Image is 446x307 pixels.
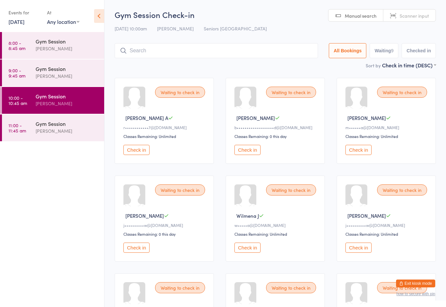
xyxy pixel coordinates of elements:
[345,145,372,155] button: Check in
[377,87,427,98] div: Waiting to check in
[36,45,99,52] div: [PERSON_NAME]
[234,133,318,139] div: Classes Remaining: 0 this day
[377,282,427,293] div: Waiting to check in
[36,100,99,107] div: [PERSON_NAME]
[2,60,104,86] a: 9:00 -9:45 amGym Session[PERSON_NAME]
[123,243,150,253] button: Check in
[345,125,429,130] div: m••••••a@[DOMAIN_NAME]
[234,222,318,228] div: w•••••a@[DOMAIN_NAME]
[234,145,261,155] button: Check in
[36,93,99,100] div: Gym Session
[345,12,376,19] span: Manual search
[8,123,26,133] time: 11:00 - 11:45 am
[123,125,207,130] div: r••••••••••••7@[DOMAIN_NAME]
[2,87,104,114] a: 10:00 -10:45 amGym Session[PERSON_NAME]
[236,114,275,121] span: [PERSON_NAME]
[125,114,168,121] span: [PERSON_NAME] A
[347,114,386,121] span: [PERSON_NAME]
[329,43,367,58] button: All Bookings
[204,25,267,32] span: Seniors [GEOGRAPHIC_DATA]
[266,282,316,293] div: Waiting to check in
[155,282,205,293] div: Waiting to check in
[345,231,429,237] div: Classes Remaining: Unlimited
[236,212,259,219] span: Wilmena J
[347,212,386,219] span: [PERSON_NAME]
[125,212,164,219] span: [PERSON_NAME]
[115,9,436,20] h2: Gym Session Check-in
[370,43,398,58] button: Waiting9
[8,18,24,25] a: [DATE]
[123,133,207,139] div: Classes Remaining: Unlimited
[8,7,40,18] div: Events for
[115,25,147,32] span: [DATE] 10:00am
[115,43,318,58] input: Search
[157,25,194,32] span: [PERSON_NAME]
[234,125,318,130] div: b•••••••••••••••••••d@[DOMAIN_NAME]
[47,18,79,25] div: Any location
[155,87,205,98] div: Waiting to check in
[123,222,207,228] div: j••••••••••w@[DOMAIN_NAME]
[36,38,99,45] div: Gym Session
[382,61,436,69] div: Check in time (DESC)
[123,145,150,155] button: Check in
[234,231,318,237] div: Classes Remaining: Unlimited
[36,65,99,72] div: Gym Session
[266,87,316,98] div: Waiting to check in
[8,95,27,106] time: 10:00 - 10:45 am
[2,114,104,141] a: 11:00 -11:45 amGym Session[PERSON_NAME]
[345,243,372,253] button: Check in
[36,72,99,80] div: [PERSON_NAME]
[47,7,79,18] div: At
[391,48,394,53] div: 9
[377,184,427,196] div: Waiting to check in
[36,120,99,127] div: Gym Session
[402,43,436,58] button: Checked in
[396,280,435,287] button: Exit kiosk mode
[366,62,381,69] label: Sort by
[8,68,25,78] time: 9:00 - 9:45 am
[123,231,207,237] div: Classes Remaining: 0 this day
[396,292,435,296] button: how to secure with pin
[8,40,25,51] time: 8:00 - 8:45 am
[155,184,205,196] div: Waiting to check in
[345,222,429,228] div: j••••••••••w@[DOMAIN_NAME]
[345,133,429,139] div: Classes Remaining: Unlimited
[36,127,99,135] div: [PERSON_NAME]
[234,243,261,253] button: Check in
[2,32,104,59] a: 8:00 -8:45 amGym Session[PERSON_NAME]
[400,12,429,19] span: Scanner input
[266,184,316,196] div: Waiting to check in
